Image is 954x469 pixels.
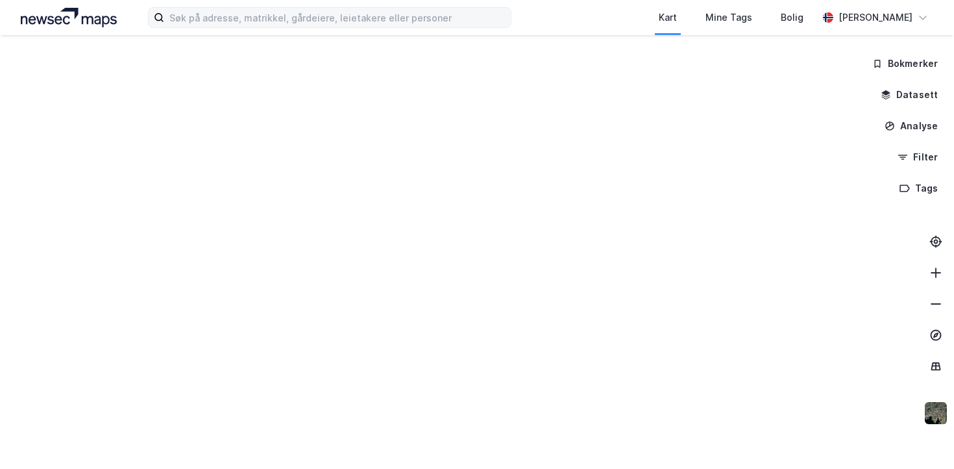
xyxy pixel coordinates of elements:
div: Kontrollprogram for chat [889,407,954,469]
iframe: Chat Widget [889,407,954,469]
img: logo.a4113a55bc3d86da70a041830d287a7e.svg [21,8,117,27]
div: [PERSON_NAME] [838,10,912,25]
div: Bolig [781,10,803,25]
input: Søk på adresse, matrikkel, gårdeiere, leietakere eller personer [164,8,511,27]
div: Kart [659,10,677,25]
div: Mine Tags [705,10,752,25]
